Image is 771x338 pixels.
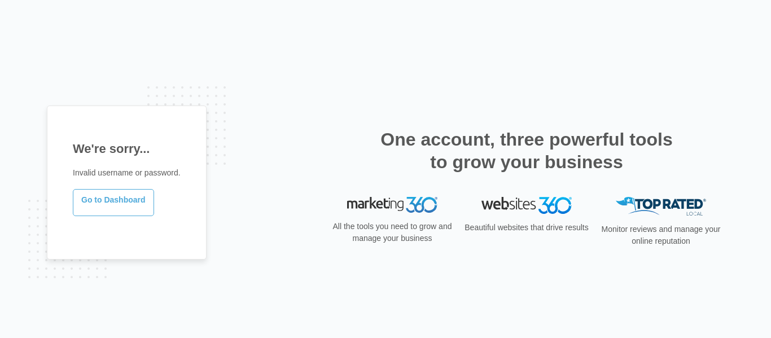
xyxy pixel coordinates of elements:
[347,197,437,213] img: Marketing 360
[377,128,676,173] h2: One account, three powerful tools to grow your business
[481,197,572,213] img: Websites 360
[463,222,590,234] p: Beautiful websites that drive results
[616,197,706,216] img: Top Rated Local
[329,221,455,244] p: All the tools you need to grow and manage your business
[598,223,724,247] p: Monitor reviews and manage your online reputation
[73,167,181,179] p: Invalid username or password.
[73,139,181,158] h1: We're sorry...
[73,189,154,216] a: Go to Dashboard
